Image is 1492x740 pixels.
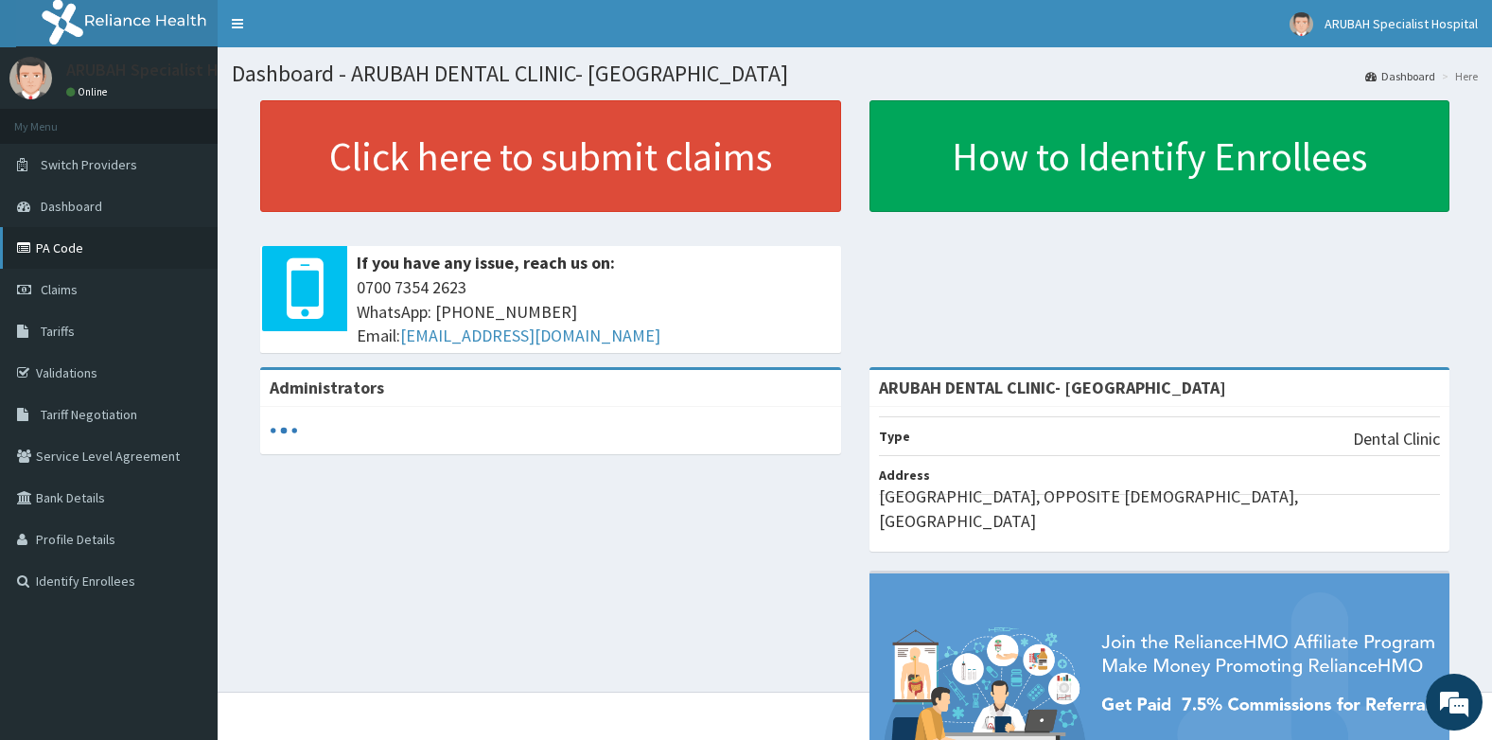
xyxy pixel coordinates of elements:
[41,198,102,215] span: Dashboard
[270,377,384,398] b: Administrators
[66,62,270,79] p: ARUBAH Specialist Hospital
[879,428,910,445] b: Type
[260,100,841,212] a: Click here to submit claims
[1437,68,1478,84] li: Here
[879,377,1226,398] strong: ARUBAH DENTAL CLINIC- [GEOGRAPHIC_DATA]
[41,156,137,173] span: Switch Providers
[41,323,75,340] span: Tariffs
[41,406,137,423] span: Tariff Negotiation
[1365,68,1435,84] a: Dashboard
[869,100,1450,212] a: How to Identify Enrollees
[879,467,930,484] b: Address
[357,275,832,348] span: 0700 7354 2623 WhatsApp: [PHONE_NUMBER] Email:
[41,281,78,298] span: Claims
[1353,427,1440,451] p: Dental Clinic
[879,485,1441,533] p: [GEOGRAPHIC_DATA], OPPOSITE [DEMOGRAPHIC_DATA], [GEOGRAPHIC_DATA]
[270,416,298,445] svg: audio-loading
[232,62,1478,86] h1: Dashboard - ARUBAH DENTAL CLINIC- [GEOGRAPHIC_DATA]
[1325,15,1478,32] span: ARUBAH Specialist Hospital
[357,252,615,273] b: If you have any issue, reach us on:
[400,325,660,346] a: [EMAIL_ADDRESS][DOMAIN_NAME]
[9,57,52,99] img: User Image
[1290,12,1313,36] img: User Image
[66,85,112,98] a: Online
